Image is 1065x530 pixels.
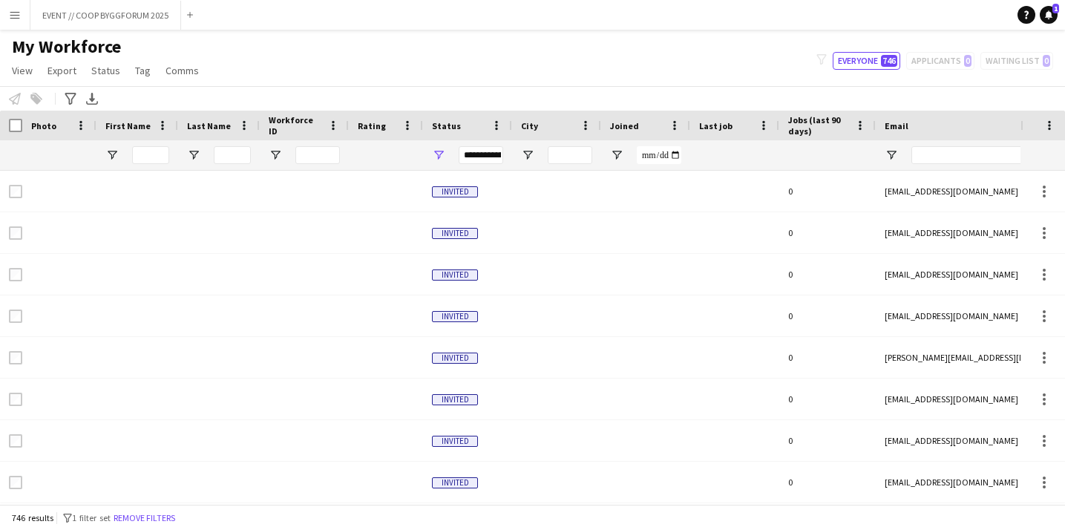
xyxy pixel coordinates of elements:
span: Export [47,64,76,77]
span: Status [432,120,461,131]
span: Comms [166,64,199,77]
input: Row Selection is disabled for this row (unchecked) [9,268,22,281]
span: My Workforce [12,36,121,58]
div: 0 [779,337,876,378]
button: Open Filter Menu [610,148,623,162]
input: Row Selection is disabled for this row (unchecked) [9,310,22,323]
button: Open Filter Menu [432,148,445,162]
app-action-btn: Advanced filters [62,90,79,108]
div: 0 [779,295,876,336]
button: Open Filter Menu [105,148,119,162]
span: City [521,120,538,131]
span: Rating [358,120,386,131]
input: First Name Filter Input [132,146,169,164]
span: Status [91,64,120,77]
span: Workforce ID [269,114,322,137]
div: 0 [779,171,876,212]
app-action-btn: Export XLSX [83,90,101,108]
input: Row Selection is disabled for this row (unchecked) [9,226,22,240]
span: Last job [699,120,733,131]
input: Row Selection is disabled for this row (unchecked) [9,351,22,364]
span: Invited [432,477,478,488]
span: Invited [432,269,478,281]
a: 1 [1040,6,1058,24]
a: Comms [160,61,205,80]
span: Invited [432,353,478,364]
button: Open Filter Menu [187,148,200,162]
div: 0 [779,462,876,503]
input: Joined Filter Input [637,146,681,164]
input: Row Selection is disabled for this row (unchecked) [9,185,22,198]
span: Joined [610,120,639,131]
span: 1 filter set [72,512,111,523]
span: Invited [432,394,478,405]
div: 0 [779,212,876,253]
a: Export [42,61,82,80]
span: Invited [432,228,478,239]
input: Row Selection is disabled for this row (unchecked) [9,476,22,489]
span: Email [885,120,908,131]
span: View [12,64,33,77]
span: 746 [881,55,897,67]
span: Invited [432,311,478,322]
input: City Filter Input [548,146,592,164]
span: Last Name [187,120,231,131]
a: Status [85,61,126,80]
button: Everyone746 [833,52,900,70]
span: Photo [31,120,56,131]
span: Jobs (last 90 days) [788,114,849,137]
button: Open Filter Menu [885,148,898,162]
span: First Name [105,120,151,131]
input: Workforce ID Filter Input [295,146,340,164]
span: 1 [1052,4,1059,13]
button: Remove filters [111,510,178,526]
input: Last Name Filter Input [214,146,251,164]
a: Tag [129,61,157,80]
div: 0 [779,379,876,419]
button: Open Filter Menu [521,148,534,162]
div: 0 [779,420,876,461]
input: Row Selection is disabled for this row (unchecked) [9,434,22,448]
input: Row Selection is disabled for this row (unchecked) [9,393,22,406]
span: Tag [135,64,151,77]
span: Invited [432,186,478,197]
button: EVENT // COOP BYGGFORUM 2025 [30,1,181,30]
span: Invited [432,436,478,447]
a: View [6,61,39,80]
button: Open Filter Menu [269,148,282,162]
div: 0 [779,254,876,295]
